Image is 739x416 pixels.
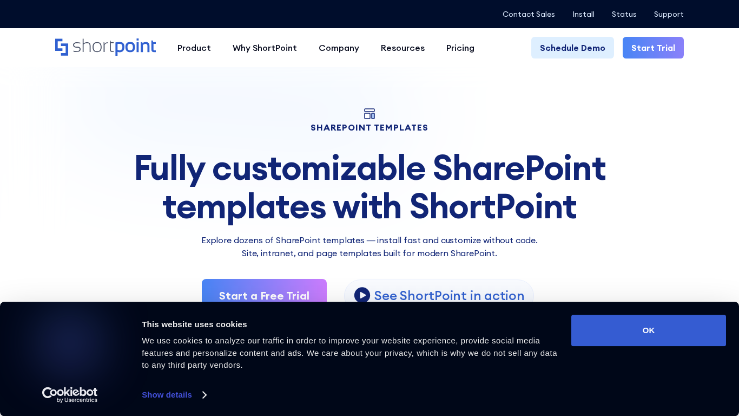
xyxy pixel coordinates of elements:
[531,37,614,58] a: Schedule Demo
[233,41,297,54] div: Why ShortPoint
[612,10,637,18] a: Status
[142,387,206,403] a: Show details
[45,318,94,367] img: logo
[55,148,683,225] div: Fully customizable SharePoint templates with ShortPoint
[177,41,211,54] div: Product
[167,37,222,58] a: Product
[344,279,533,312] a: open lightbox
[446,41,474,54] div: Pricing
[142,318,559,331] div: This website uses cookies
[374,287,524,304] p: See ShortPoint in action
[654,10,684,18] a: Support
[222,37,308,58] a: Why ShortPoint
[623,37,684,58] a: Start Trial
[55,123,683,131] h1: SHAREPOINT TEMPLATES
[23,387,117,403] a: Usercentrics Cookiebot - opens in a new window
[55,233,683,259] p: Explore dozens of SharePoint templates — install fast and customize without code. Site, intranet,...
[436,37,485,58] a: Pricing
[308,37,370,58] a: Company
[202,279,327,313] a: Start a Free Trial
[370,37,436,58] a: Resources
[55,38,156,57] a: Home
[571,315,726,346] button: OK
[503,10,555,18] a: Contact Sales
[319,41,359,54] div: Company
[572,10,595,18] a: Install
[142,336,557,369] span: We use cookies to analyze our traffic in order to improve your website experience, provide social...
[381,41,425,54] div: Resources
